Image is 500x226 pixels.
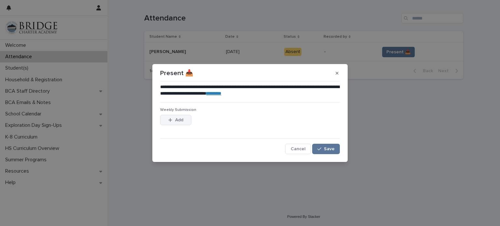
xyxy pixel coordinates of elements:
[175,118,183,122] span: Add
[160,108,196,112] span: Weekly Submission
[160,69,193,77] p: Present 📥
[312,144,340,154] button: Save
[160,115,191,125] button: Add
[291,147,305,151] span: Cancel
[285,144,311,154] button: Cancel
[324,147,335,151] span: Save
